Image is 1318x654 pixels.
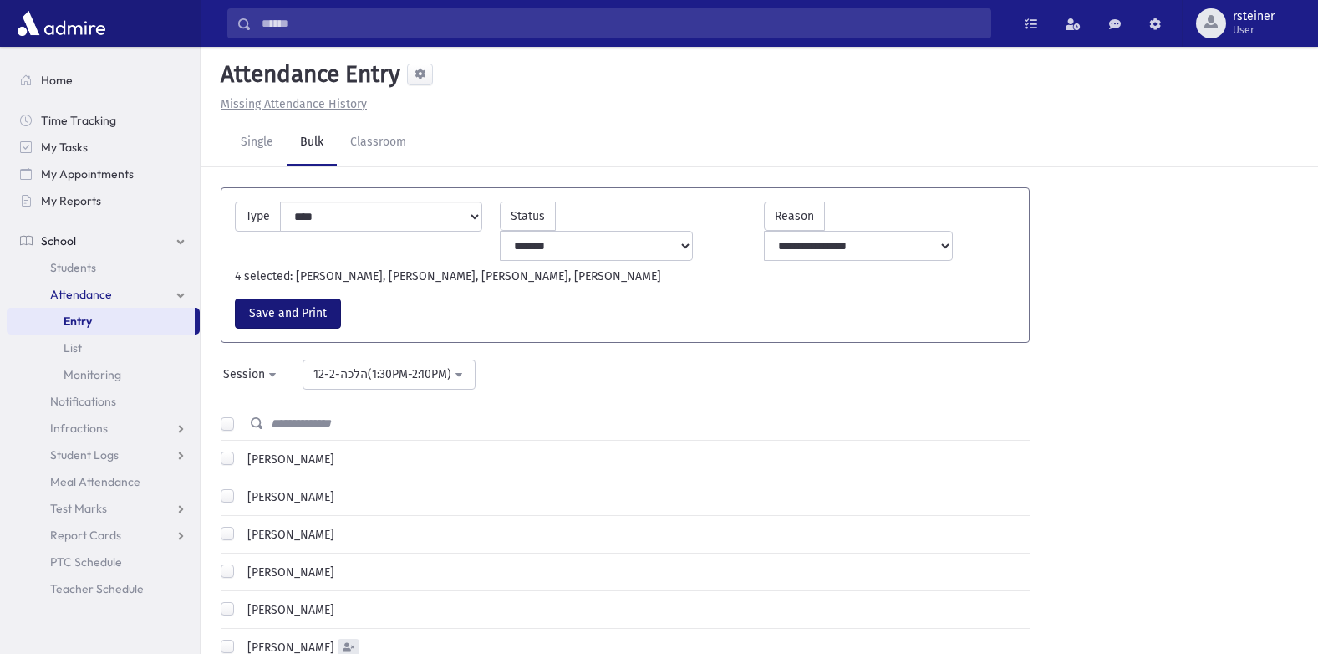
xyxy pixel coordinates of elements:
[7,107,200,134] a: Time Tracking
[235,299,341,329] button: Save and Print
[7,388,200,415] a: Notifications
[241,488,334,506] label: [PERSON_NAME]
[50,501,107,516] span: Test Marks
[227,120,287,166] a: Single
[7,308,195,335] a: Entry
[7,335,200,361] a: List
[64,340,82,355] span: List
[50,421,108,436] span: Infractions
[313,365,451,383] div: 12-2-הלכה(1:30PM-2:10PM)
[241,564,334,581] label: [PERSON_NAME]
[50,528,121,543] span: Report Cards
[64,367,121,382] span: Monitoring
[7,134,200,161] a: My Tasks
[221,97,367,111] u: Missing Attendance History
[7,227,200,254] a: School
[50,394,116,409] span: Notifications
[7,361,200,388] a: Monitoring
[226,268,1024,285] div: 4 selected: [PERSON_NAME], [PERSON_NAME], [PERSON_NAME], [PERSON_NAME]
[7,468,200,495] a: Meal Attendance
[41,193,101,208] span: My Reports
[252,8,990,38] input: Search
[50,260,96,275] span: Students
[41,233,76,248] span: School
[50,554,122,570] span: PTC Schedule
[41,113,116,128] span: Time Tracking
[7,67,200,94] a: Home
[214,97,367,111] a: Missing Attendance History
[241,451,334,468] label: [PERSON_NAME]
[7,442,200,468] a: Student Logs
[287,120,337,166] a: Bulk
[7,281,200,308] a: Attendance
[1233,10,1275,23] span: rsteiner
[50,287,112,302] span: Attendance
[212,360,289,390] button: Session
[7,415,200,442] a: Infractions
[7,187,200,214] a: My Reports
[7,254,200,281] a: Students
[13,7,109,40] img: AdmirePro
[7,495,200,522] a: Test Marks
[7,549,200,575] a: PTC Schedule
[41,166,134,181] span: My Appointments
[337,120,420,166] a: Classroom
[235,202,281,232] label: Type
[64,314,92,329] span: Entry
[303,360,476,390] button: 12-2-הלכה(1:30PM-2:10PM)
[1233,23,1275,37] span: User
[7,161,200,187] a: My Appointments
[7,522,200,549] a: Report Cards
[241,526,334,544] label: [PERSON_NAME]
[50,581,144,596] span: Teacher Schedule
[241,601,334,619] label: [PERSON_NAME]
[214,60,400,89] h5: Attendance Entry
[50,447,119,462] span: Student Logs
[41,140,88,155] span: My Tasks
[41,73,73,88] span: Home
[223,365,265,383] div: Session
[500,202,556,231] label: Status
[7,575,200,602] a: Teacher Schedule
[50,474,140,489] span: Meal Attendance
[764,202,825,231] label: Reason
